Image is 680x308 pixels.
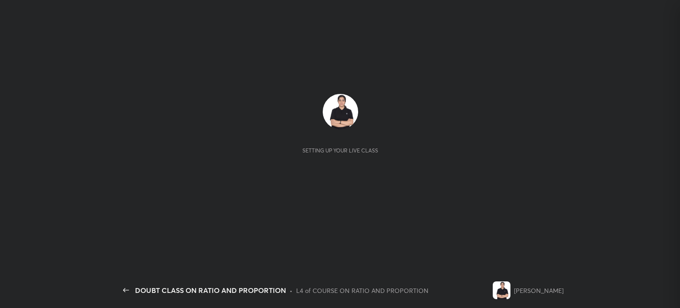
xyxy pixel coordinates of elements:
[296,286,429,295] div: L4 of COURSE ON RATIO AND PROPORTION
[290,286,293,295] div: •
[302,147,378,154] div: Setting up your live class
[514,286,564,295] div: [PERSON_NAME]
[135,285,286,296] div: DOUBT CLASS ON RATIO AND PROPORTION
[323,94,358,129] img: 77c3244ea41f440f8ce5a1c862fea8c9.jpg
[493,281,510,299] img: 77c3244ea41f440f8ce5a1c862fea8c9.jpg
